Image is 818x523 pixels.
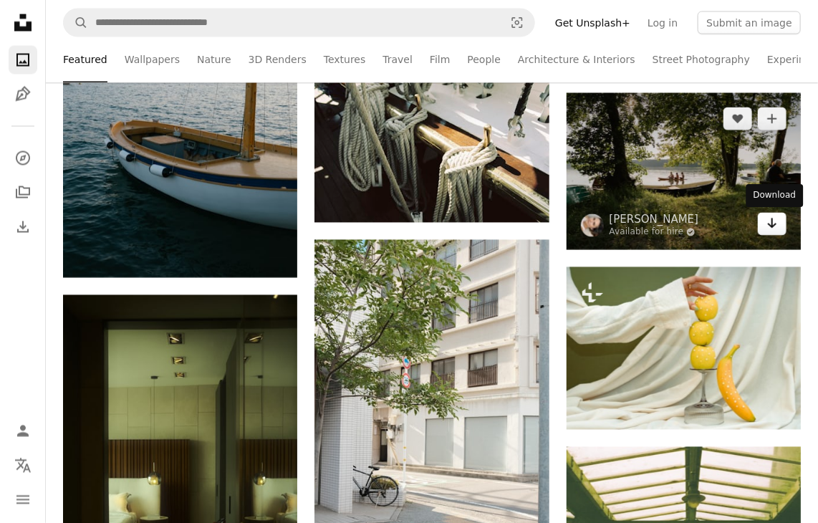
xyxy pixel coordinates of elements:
a: Street Photography [653,37,750,83]
a: Collections [9,178,37,207]
a: Hand stacking yellow apples with white dots [567,342,801,355]
img: Coiled ropes on a wooden boat railing [314,67,549,223]
a: Photos [9,46,37,75]
button: Menu [9,486,37,514]
a: Modern bedroom with two beds and stylish lighting. [63,496,297,509]
a: A bicycle parked on a sunny street next to a building. [314,409,549,422]
a: A small sailboat floats on calm water near shore. [63,95,297,108]
a: Get Unsplash+ [547,11,639,34]
a: [PERSON_NAME] [610,213,699,227]
a: Architecture & Interiors [518,37,635,83]
a: People [468,37,501,83]
form: Find visuals sitewide [63,9,535,37]
a: Download [758,213,786,236]
a: 3D Renders [249,37,307,83]
a: Download History [9,213,37,241]
img: Hand stacking yellow apples with white dots [567,267,801,431]
a: Coiled ropes on a wooden boat railing [314,138,549,150]
a: People rowing a boat on a calm lake [567,165,801,178]
a: Film [430,37,450,83]
a: Illustrations [9,80,37,109]
a: Explore [9,144,37,173]
a: Log in [639,11,686,34]
button: Submit an image [698,11,801,34]
img: Go to Polina Kuzovkova's profile [581,214,604,237]
button: Language [9,451,37,480]
button: Add to Collection [758,107,786,130]
a: Travel [382,37,413,83]
div: Download [746,185,804,208]
button: Visual search [500,9,534,37]
a: Available for hire [610,227,699,239]
button: Search Unsplash [64,9,88,37]
a: Log in / Sign up [9,417,37,446]
img: People rowing a boat on a calm lake [567,93,801,249]
button: Like [723,107,752,130]
a: Textures [324,37,366,83]
a: Wallpapers [125,37,180,83]
a: Home — Unsplash [9,9,37,40]
a: Nature [197,37,231,83]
